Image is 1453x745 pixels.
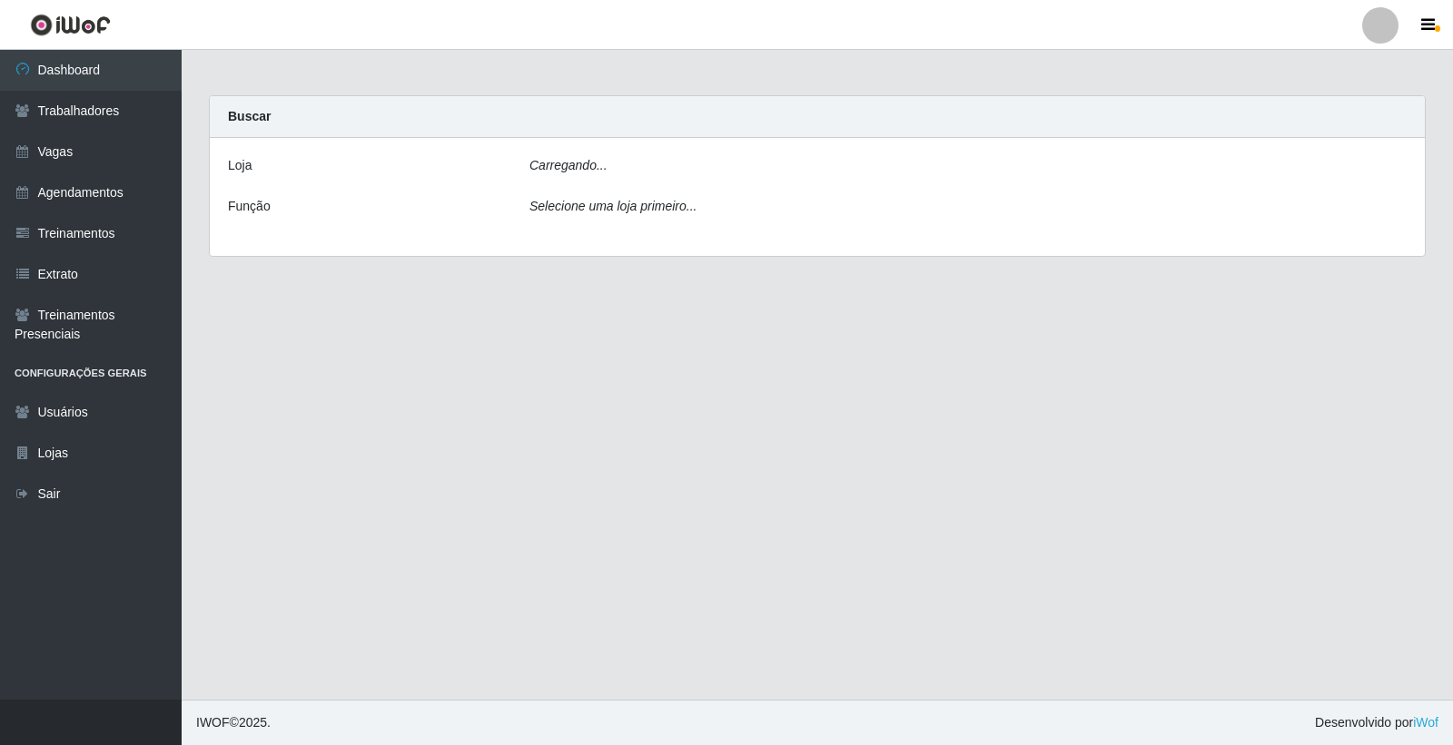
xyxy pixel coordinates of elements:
[30,14,111,36] img: CoreUI Logo
[529,158,608,172] i: Carregando...
[196,713,271,732] span: © 2025 .
[1413,715,1438,730] a: iWof
[1315,713,1438,732] span: Desenvolvido por
[529,199,697,213] i: Selecione uma loja primeiro...
[228,156,252,175] label: Loja
[196,715,230,730] span: IWOF
[228,197,271,216] label: Função
[228,109,271,123] strong: Buscar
